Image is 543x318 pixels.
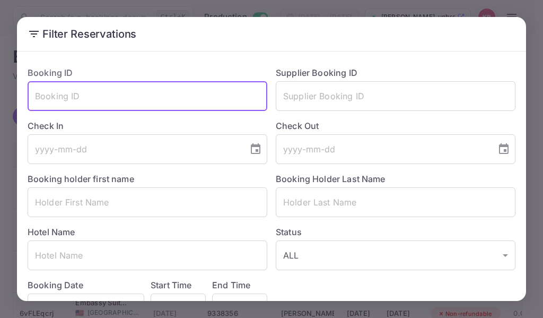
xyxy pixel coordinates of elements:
[17,17,526,51] h2: Filter Reservations
[28,174,134,184] label: Booking holder first name
[28,227,75,237] label: Hotel Name
[276,119,515,132] label: Check Out
[28,81,267,111] input: Booking ID
[28,119,267,132] label: Check In
[28,240,267,270] input: Hotel Name
[276,81,515,111] input: Supplier Booking ID
[276,226,515,238] label: Status
[28,279,144,291] label: Booking Date
[276,134,489,164] input: yyyy-mm-dd
[28,67,73,78] label: Booking ID
[276,174,386,184] label: Booking Holder Last Name
[28,134,241,164] input: yyyy-mm-dd
[276,240,515,270] div: ALL
[212,280,250,290] label: End Time
[245,139,266,160] button: Choose date
[276,67,357,78] label: Supplier Booking ID
[28,187,267,217] input: Holder First Name
[151,280,192,290] label: Start Time
[493,139,514,160] button: Choose date
[276,187,515,217] input: Holder Last Name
